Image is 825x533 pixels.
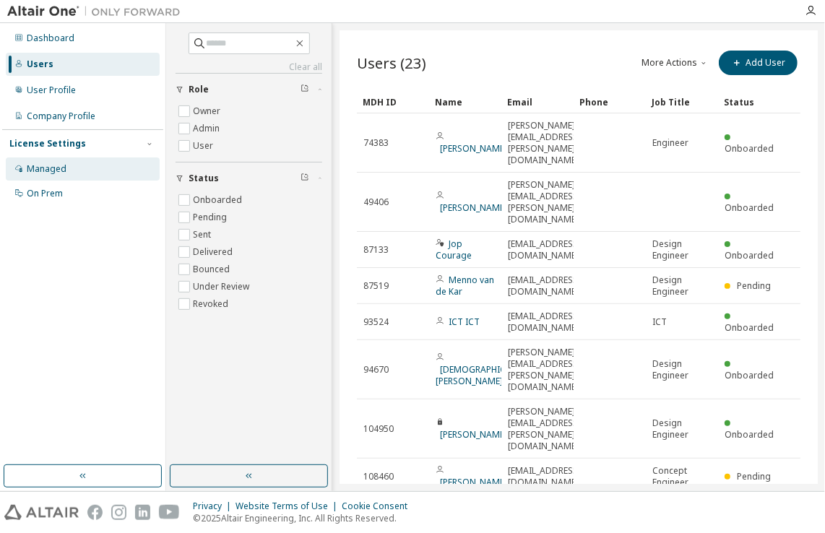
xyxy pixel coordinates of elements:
[579,90,640,113] div: Phone
[342,500,416,512] div: Cookie Consent
[725,142,774,155] span: Onboarded
[508,347,581,393] span: [PERSON_NAME][EMAIL_ADDRESS][PERSON_NAME][DOMAIN_NAME]
[449,316,480,328] a: ICT ICT
[236,500,342,512] div: Website Terms of Use
[440,201,507,214] a: [PERSON_NAME]
[193,120,223,137] label: Admin
[652,358,712,381] span: Design Engineer
[719,51,798,75] button: Add User
[27,188,63,199] div: On Prem
[9,138,86,149] div: License Settings
[363,423,394,435] span: 104950
[193,103,223,120] label: Owner
[725,201,774,214] span: Onboarded
[436,274,494,298] a: Menno van de Kar
[193,191,245,209] label: Onboarded
[724,90,785,113] div: Status
[440,142,507,155] a: [PERSON_NAME]
[508,120,581,166] span: [PERSON_NAME][EMAIL_ADDRESS][PERSON_NAME][DOMAIN_NAME]
[27,163,66,175] div: Managed
[27,32,74,44] div: Dashboard
[508,311,581,334] span: [EMAIL_ADDRESS][DOMAIN_NAME]
[301,84,309,95] span: Clear filter
[436,238,472,261] a: Jop Courage
[508,238,581,261] span: [EMAIL_ADDRESS][DOMAIN_NAME]
[725,249,774,261] span: Onboarded
[652,417,712,441] span: Design Engineer
[652,274,712,298] span: Design Engineer
[27,58,53,70] div: Users
[363,364,389,376] span: 94670
[737,470,771,482] span: Pending
[436,363,535,387] a: [DEMOGRAPHIC_DATA][PERSON_NAME]
[193,261,233,278] label: Bounced
[507,90,568,113] div: Email
[435,90,496,113] div: Name
[363,90,423,113] div: MDH ID
[193,209,230,226] label: Pending
[301,173,309,184] span: Clear filter
[363,280,389,292] span: 87519
[363,137,389,149] span: 74383
[189,173,219,184] span: Status
[7,4,188,19] img: Altair One
[508,274,581,298] span: [EMAIL_ADDRESS][DOMAIN_NAME]
[135,505,150,520] img: linkedin.svg
[176,162,322,194] button: Status
[652,316,667,328] span: ICT
[652,465,712,488] span: Concept Engineer
[193,512,416,524] p: © 2025 Altair Engineering, Inc. All Rights Reserved.
[652,90,712,113] div: Job Title
[363,471,394,482] span: 108460
[193,137,216,155] label: User
[508,465,581,488] span: [EMAIL_ADDRESS][DOMAIN_NAME]
[159,505,180,520] img: youtube.svg
[440,476,507,488] a: [PERSON_NAME]
[440,428,507,441] a: [PERSON_NAME]
[27,84,76,96] div: User Profile
[652,238,712,261] span: Design Engineer
[87,505,103,520] img: facebook.svg
[193,243,236,261] label: Delivered
[189,84,209,95] span: Role
[363,244,389,256] span: 87133
[357,53,426,73] span: Users (23)
[508,179,581,225] span: [PERSON_NAME][EMAIL_ADDRESS][PERSON_NAME][DOMAIN_NAME]
[652,137,688,149] span: Engineer
[27,110,95,122] div: Company Profile
[193,295,231,313] label: Revoked
[111,505,126,520] img: instagram.svg
[193,500,236,512] div: Privacy
[363,316,389,328] span: 93524
[176,74,322,105] button: Role
[737,279,771,292] span: Pending
[193,278,252,295] label: Under Review
[363,196,389,208] span: 49406
[725,428,774,441] span: Onboarded
[193,226,214,243] label: Sent
[176,61,322,73] a: Clear all
[725,321,774,334] span: Onboarded
[508,406,581,452] span: [PERSON_NAME][EMAIL_ADDRESS][PERSON_NAME][DOMAIN_NAME]
[725,369,774,381] span: Onboarded
[641,51,710,75] button: More Actions
[4,505,79,520] img: altair_logo.svg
